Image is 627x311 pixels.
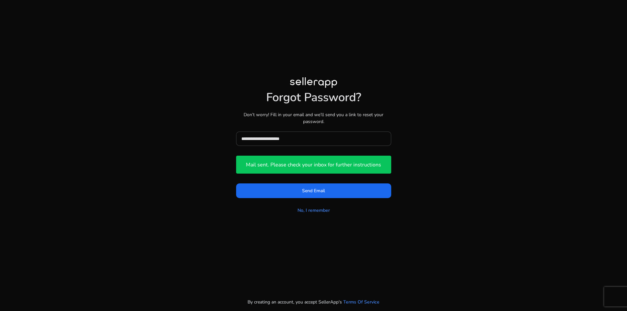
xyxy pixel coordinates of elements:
span: Send Email [302,187,325,194]
a: No, I remember [297,207,330,214]
h4: Mail sent. Please check your inbox for further instructions [246,162,381,168]
button: Send Email [236,183,391,198]
p: Don’t worry! Fill in your email and we’ll send you a link to reset your password. [236,111,391,125]
h1: Forgot Password? [236,90,391,104]
a: Terms Of Service [343,299,379,305]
